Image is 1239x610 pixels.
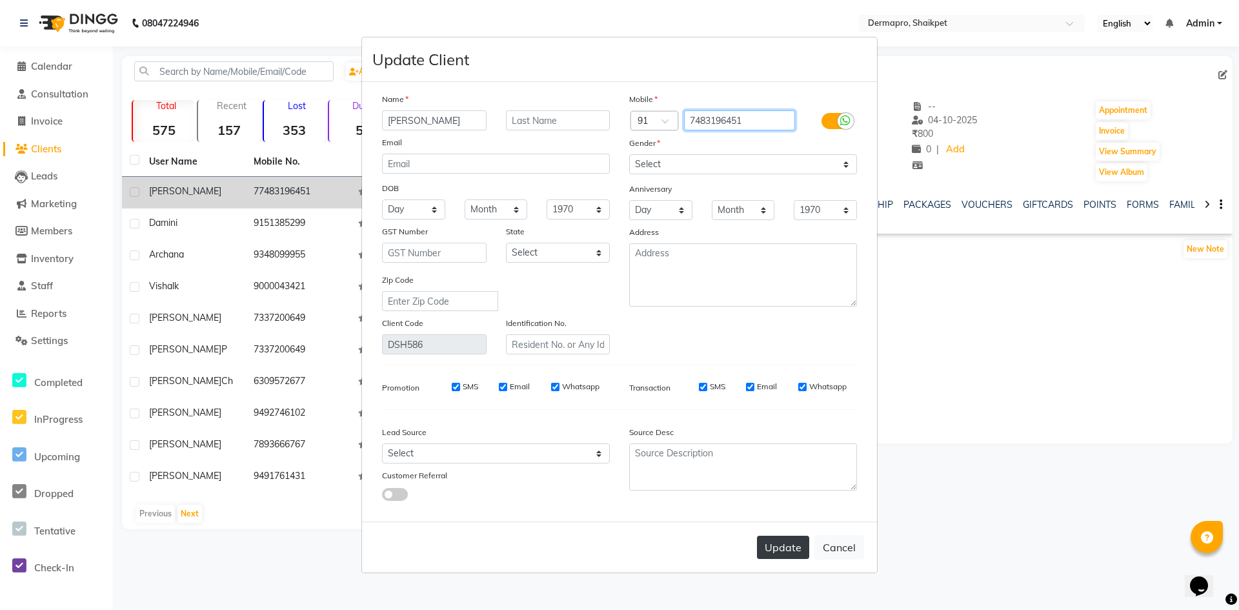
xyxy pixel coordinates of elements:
[684,110,796,130] input: Mobile
[506,226,525,238] label: State
[372,48,469,71] h4: Update Client
[629,94,658,105] label: Mobile
[757,536,809,559] button: Update
[757,381,777,392] label: Email
[629,382,670,394] label: Transaction
[382,137,402,148] label: Email
[382,291,498,311] input: Enter Zip Code
[382,226,428,238] label: GST Number
[629,137,660,149] label: Gender
[382,154,610,174] input: Email
[382,94,408,105] label: Name
[382,427,427,438] label: Lead Source
[1185,558,1226,597] iframe: chat widget
[382,334,487,354] input: Client Code
[506,334,610,354] input: Resident No. or Any Id
[510,381,530,392] label: Email
[382,183,399,194] label: DOB
[382,318,423,329] label: Client Code
[710,381,725,392] label: SMS
[382,274,414,286] label: Zip Code
[814,535,864,560] button: Cancel
[382,470,447,482] label: Customer Referral
[629,227,659,238] label: Address
[382,382,419,394] label: Promotion
[506,318,567,329] label: Identification No.
[809,381,847,392] label: Whatsapp
[463,381,478,392] label: SMS
[629,183,672,195] label: Anniversary
[629,427,674,438] label: Source Desc
[562,381,599,392] label: Whatsapp
[382,110,487,130] input: First Name
[506,110,610,130] input: Last Name
[382,243,487,263] input: GST Number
